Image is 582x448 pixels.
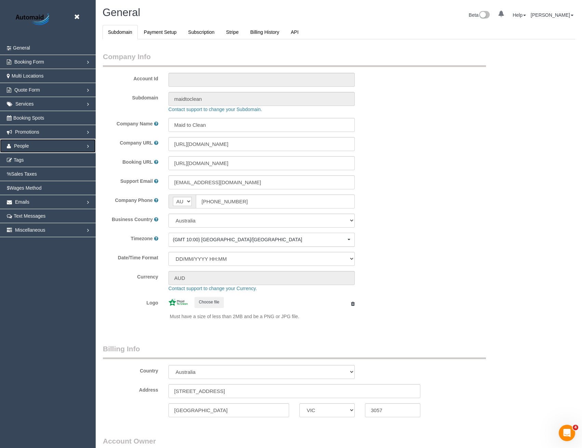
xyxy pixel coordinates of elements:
[140,367,158,374] label: Country
[138,25,182,39] a: Payment Setup
[196,194,355,208] input: Phone
[112,216,153,223] label: Business Country
[139,386,158,393] label: Address
[14,213,45,219] span: Text Messages
[183,25,220,39] a: Subscription
[115,197,152,204] label: Company Phone
[131,235,153,242] label: Timezone
[12,12,55,27] img: Automaid Logo
[163,285,557,292] div: Contact support to change your Currency.
[163,106,557,113] div: Contact support to change your Subdomain.
[103,344,486,359] legend: Billing Info
[103,25,138,39] a: Subdomain
[120,178,153,185] label: Support Email
[531,12,573,18] a: [PERSON_NAME]
[13,45,30,51] span: General
[103,6,140,18] span: General
[168,233,355,247] button: (GMT 10:00) [GEOGRAPHIC_DATA]/[GEOGRAPHIC_DATA]
[13,115,44,121] span: Booking Spots
[194,297,224,308] button: Choose file
[98,297,163,306] label: Logo
[15,129,39,135] span: Promotions
[15,101,34,107] span: Services
[573,425,578,430] span: 4
[14,157,24,163] span: Tags
[15,199,29,205] span: Emails
[559,425,575,441] iframe: Intercom live chat
[14,59,44,65] span: Booking Form
[103,52,486,67] legend: Company Info
[513,12,526,18] a: Help
[285,25,304,39] a: API
[173,236,346,243] span: (GMT 10:00) [GEOGRAPHIC_DATA]/[GEOGRAPHIC_DATA]
[478,11,490,20] img: New interface
[15,227,45,233] span: Miscellaneous
[98,73,163,82] label: Account Id
[170,313,355,320] p: Must have a size of less than 2MB and be a PNG or JPG file.
[14,143,29,149] span: People
[469,12,490,18] a: Beta
[221,25,244,39] a: Stripe
[117,120,153,127] label: Company Name
[11,171,37,177] span: Sales Taxes
[98,92,163,101] label: Subdomain
[122,159,153,165] label: Booking URL
[14,87,40,93] span: Quote Form
[245,25,285,39] a: Billing History
[168,403,289,417] input: City
[98,271,163,280] label: Currency
[168,298,188,306] img: 367b4035868b057e955216826a9f17c862141b21.jpeg
[12,73,43,79] span: Multi Locations
[98,252,163,261] label: Date/Time Format
[365,403,420,417] input: Zip
[120,139,152,146] label: Company URL
[10,185,42,191] span: Wages Method
[168,233,355,247] ol: Choose Timezone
